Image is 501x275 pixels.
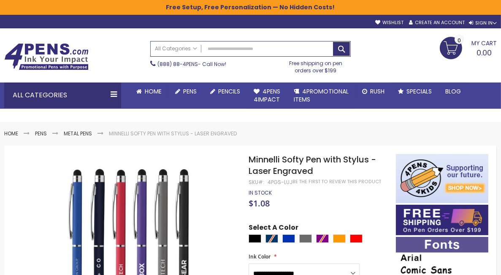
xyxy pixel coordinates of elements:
[355,82,391,101] a: Rush
[445,87,461,96] span: Blog
[183,87,197,96] span: Pens
[458,36,461,44] span: 0
[130,82,168,101] a: Home
[218,87,240,96] span: Pencils
[254,87,280,104] span: 4Pens 4impact
[145,87,162,96] span: Home
[157,60,226,68] span: - Call Now!
[249,253,271,260] span: Ink Color
[268,179,292,186] div: 4PGS-LUJ
[375,19,404,26] a: Wishlist
[370,87,385,96] span: Rush
[406,87,432,96] span: Specials
[109,130,237,137] li: Minnelli Softy Pen with Stylus - Laser Engraved
[4,130,18,137] a: Home
[477,47,492,58] span: 0.00
[281,57,350,74] div: Free shipping on pen orders over $199
[299,234,312,243] div: Grey
[203,82,247,101] a: Pencils
[396,154,488,203] img: 4pens 4 kids
[247,82,287,109] a: 4Pens4impact
[4,43,89,70] img: 4Pens Custom Pens and Promotional Products
[440,37,497,58] a: 0.00 0
[249,154,376,177] span: Minnelli Softy Pen with Stylus - Laser Engraved
[249,198,270,209] span: $1.08
[439,82,468,101] a: Blog
[151,41,201,55] a: All Categories
[409,19,465,26] a: Create an Account
[249,190,272,196] div: Availability
[249,179,264,186] strong: SKU
[155,45,197,52] span: All Categories
[168,82,203,101] a: Pens
[4,82,121,108] div: All Categories
[35,130,47,137] a: Pens
[294,87,349,104] span: 4PROMOTIONAL ITEMS
[64,130,92,137] a: Metal Pens
[249,234,261,243] div: Black
[282,234,295,243] div: Blue
[469,20,497,26] div: Sign In
[292,179,381,185] a: Be the first to review this product
[249,223,298,234] span: Select A Color
[287,82,355,109] a: 4PROMOTIONALITEMS
[396,205,488,235] img: Free shipping on orders over $199
[391,82,439,101] a: Specials
[157,60,198,68] a: (888) 88-4PENS
[249,189,272,196] span: In stock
